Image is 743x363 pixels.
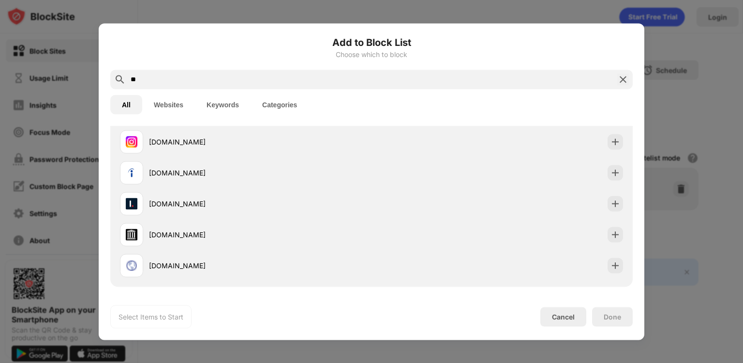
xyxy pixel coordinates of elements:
[114,73,126,85] img: search.svg
[149,261,371,271] div: [DOMAIN_NAME]
[110,35,633,49] h6: Add to Block List
[251,95,309,114] button: Categories
[149,199,371,209] div: [DOMAIN_NAME]
[119,312,183,321] div: Select Items to Start
[617,73,629,85] img: search-close
[126,136,137,147] img: favicons
[552,313,575,321] div: Cancel
[126,167,137,178] img: favicons
[142,95,195,114] button: Websites
[110,50,633,58] div: Choose which to block
[149,230,371,240] div: [DOMAIN_NAME]
[149,168,371,178] div: [DOMAIN_NAME]
[149,137,371,147] div: [DOMAIN_NAME]
[126,198,137,209] img: favicons
[110,95,142,114] button: All
[126,229,137,240] img: favicons
[604,313,621,320] div: Done
[126,260,137,271] img: favicons
[195,95,251,114] button: Keywords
